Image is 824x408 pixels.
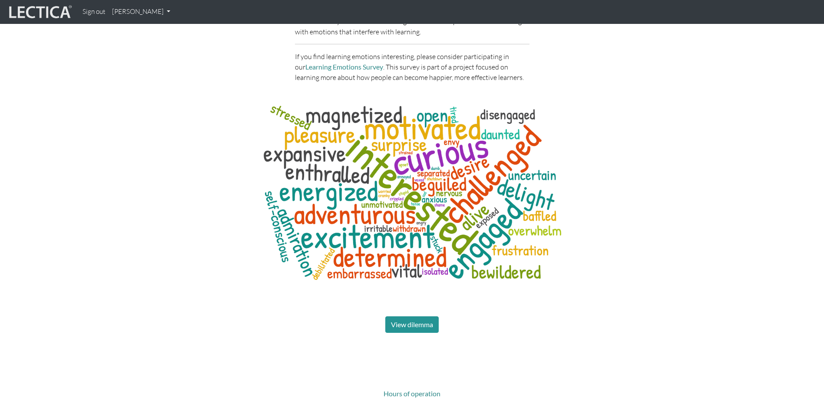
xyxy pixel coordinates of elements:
[384,389,440,398] a: Hours of operation
[109,3,174,20] a: [PERSON_NAME]
[385,316,439,333] button: View dilemma
[295,51,529,83] p: If you find learning emotions interesting, please consider participating in our . This survey is ...
[305,63,383,71] a: Learning Emotions Survey
[391,320,433,328] span: View dilemma
[7,4,72,20] img: lecticalive
[79,3,109,20] a: Sign out
[254,96,571,289] img: words associated with not understanding for learnaholics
